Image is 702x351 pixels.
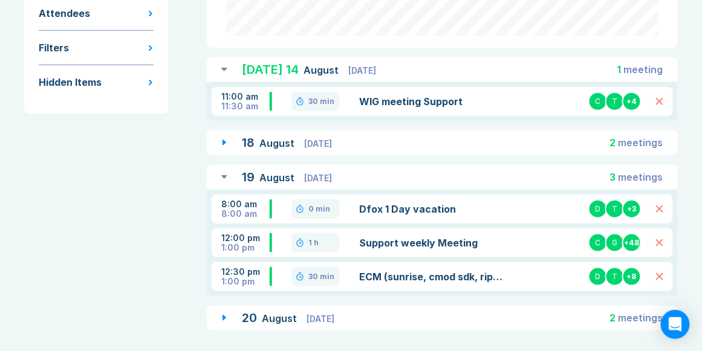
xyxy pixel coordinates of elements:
div: T [605,267,625,286]
span: [DATE] 14 [242,62,299,77]
div: + 4 [622,92,642,111]
div: G [605,233,625,253]
span: 2 [610,137,616,149]
div: Filters [39,40,69,55]
div: + 3 [622,199,642,219]
div: 11:30 am [221,101,270,111]
div: 8:00 am [221,209,270,219]
button: Delete [656,205,663,213]
span: August [259,137,297,149]
button: Delete [656,98,663,105]
span: [DATE] [304,173,332,183]
span: 3 [610,171,616,183]
div: T [605,92,625,111]
a: Dfox 1 Day vacation [359,202,507,216]
a: Support weekly Meeting [359,236,507,250]
div: 12:30 pm [221,267,270,277]
div: 8:00 am [221,199,270,209]
div: Open Intercom Messenger [661,310,690,339]
div: D [588,267,608,286]
div: 30 min [308,97,334,106]
span: meeting [624,63,663,76]
div: 30 min [308,272,334,282]
div: D [588,199,608,219]
div: 1:00 pm [221,277,270,286]
a: WIG meeting Support [359,94,507,109]
div: + 48 [622,233,642,253]
span: [DATE] [348,65,376,76]
span: [DATE] [304,138,332,149]
span: 19 [242,170,255,184]
span: August [304,64,341,76]
div: 12:00 pm [221,233,270,243]
button: Delete [656,273,663,280]
span: meeting s [619,312,663,324]
span: August [259,172,297,184]
div: T [605,199,625,219]
div: C [588,233,608,253]
span: 1 [617,63,622,76]
span: 2 [610,312,616,324]
span: meeting s [619,137,663,149]
div: 1:00 pm [221,243,270,253]
span: August [262,312,299,324]
div: 0 min [308,204,330,214]
div: 1 h [308,238,319,248]
div: Hidden Items [39,75,102,89]
button: Delete [656,239,663,246]
div: 11:00 am [221,92,270,101]
div: Attendees [39,6,90,21]
span: 18 [242,135,255,150]
span: meeting s [619,171,663,183]
div: + 8 [622,267,642,286]
div: C [588,92,608,111]
a: ECM (sunrise, cmod sdk, riptide) support discussion [359,269,507,284]
span: 20 [242,311,257,325]
span: [DATE] [307,314,334,324]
